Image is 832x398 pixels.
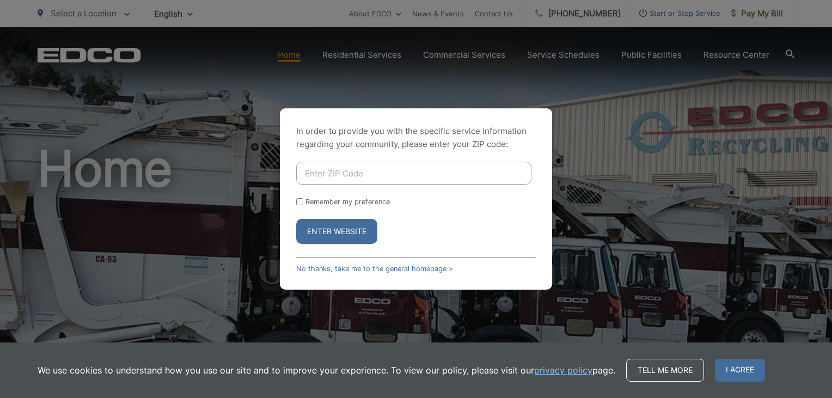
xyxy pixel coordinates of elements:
[626,359,704,382] a: Tell me more
[296,219,377,244] button: Enter Website
[715,359,765,382] span: I agree
[534,364,592,377] a: privacy policy
[305,198,390,206] label: Remember my preference
[38,364,615,377] p: We use cookies to understand how you use our site and to improve your experience. To view our pol...
[296,125,536,151] p: In order to provide you with the specific service information regarding your community, please en...
[296,162,531,185] input: Enter ZIP Code
[296,265,453,273] a: No thanks, take me to the general homepage >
